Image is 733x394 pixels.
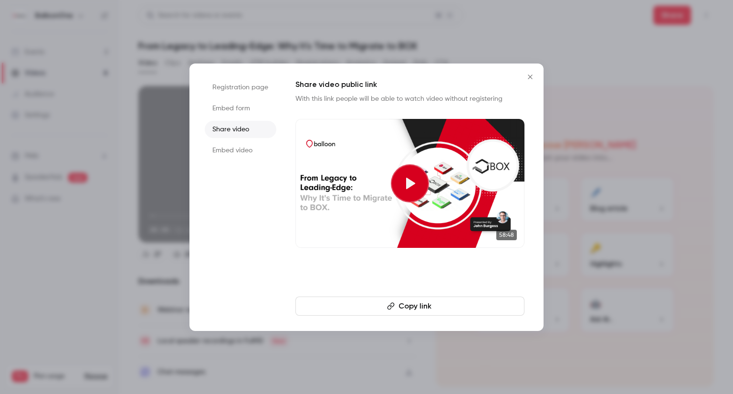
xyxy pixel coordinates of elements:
[205,121,276,138] li: Share video
[205,100,276,117] li: Embed form
[295,119,524,248] a: 58:48
[295,94,524,104] p: With this link people will be able to watch video without registering
[205,142,276,159] li: Embed video
[205,79,276,96] li: Registration page
[295,297,524,316] button: Copy link
[295,79,524,90] h1: Share video public link
[521,67,540,86] button: Close
[496,230,517,240] span: 58:48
